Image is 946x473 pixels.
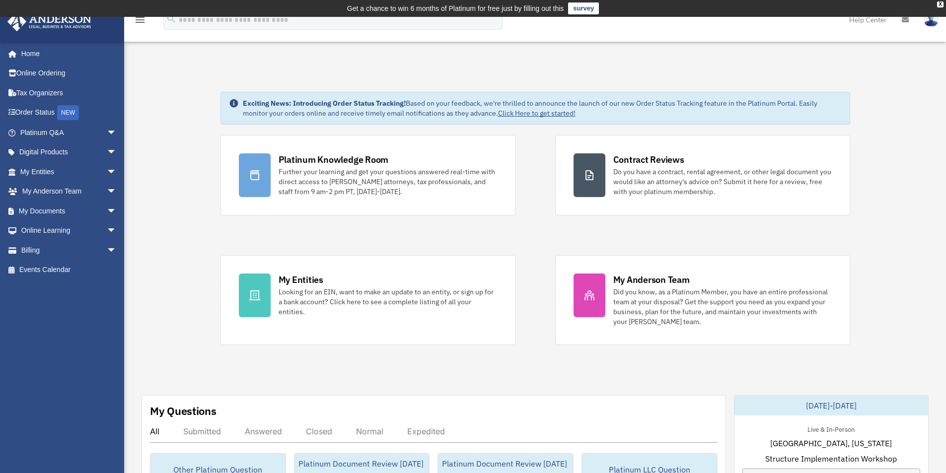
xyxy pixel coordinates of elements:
[183,426,221,436] div: Submitted
[7,240,132,260] a: Billingarrow_drop_down
[613,273,690,286] div: My Anderson Team
[220,135,515,215] a: Platinum Knowledge Room Further your learning and get your questions answered real-time with dire...
[7,221,132,241] a: Online Learningarrow_drop_down
[498,109,576,118] a: Click Here to get started!
[924,12,939,27] img: User Pic
[765,453,897,465] span: Structure Implementation Workshop
[166,13,177,24] i: search
[245,426,282,436] div: Answered
[568,2,599,14] a: survey
[107,162,127,182] span: arrow_drop_down
[107,142,127,163] span: arrow_drop_down
[407,426,445,436] div: Expedited
[555,255,850,345] a: My Anderson Team Did you know, as a Platinum Member, you have an entire professional team at your...
[356,426,383,436] div: Normal
[800,423,863,434] div: Live & In-Person
[7,182,132,202] a: My Anderson Teamarrow_drop_down
[734,396,928,415] div: [DATE]-[DATE]
[613,287,832,327] div: Did you know, as a Platinum Member, you have an entire professional team at your disposal? Get th...
[243,98,842,118] div: Based on your feedback, we're thrilled to announce the launch of our new Order Status Tracking fe...
[107,123,127,143] span: arrow_drop_down
[7,44,127,64] a: Home
[7,142,132,162] a: Digital Productsarrow_drop_down
[7,83,132,103] a: Tax Organizers
[7,103,132,123] a: Order StatusNEW
[7,260,132,280] a: Events Calendar
[770,437,892,449] span: [GEOGRAPHIC_DATA], [US_STATE]
[57,105,79,120] div: NEW
[134,14,146,26] i: menu
[347,2,564,14] div: Get a chance to win 6 months of Platinum for free just by filling out this
[4,12,94,31] img: Anderson Advisors Platinum Portal
[279,287,497,317] div: Looking for an EIN, want to make an update to an entity, or sign up for a bank account? Click her...
[134,17,146,26] a: menu
[107,182,127,202] span: arrow_drop_down
[613,167,832,197] div: Do you have a contract, rental agreement, or other legal document you would like an attorney's ad...
[107,240,127,261] span: arrow_drop_down
[306,426,332,436] div: Closed
[220,255,515,345] a: My Entities Looking for an EIN, want to make an update to an entity, or sign up for a bank accoun...
[243,99,406,108] strong: Exciting News: Introducing Order Status Tracking!
[613,153,684,166] div: Contract Reviews
[107,201,127,221] span: arrow_drop_down
[279,153,389,166] div: Platinum Knowledge Room
[7,64,132,83] a: Online Ordering
[7,162,132,182] a: My Entitiesarrow_drop_down
[150,404,217,418] div: My Questions
[7,201,132,221] a: My Documentsarrow_drop_down
[279,167,497,197] div: Further your learning and get your questions answered real-time with direct access to [PERSON_NAM...
[937,1,944,7] div: close
[107,221,127,241] span: arrow_drop_down
[279,273,323,286] div: My Entities
[7,123,132,142] a: Platinum Q&Aarrow_drop_down
[150,426,159,436] div: All
[555,135,850,215] a: Contract Reviews Do you have a contract, rental agreement, or other legal document you would like...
